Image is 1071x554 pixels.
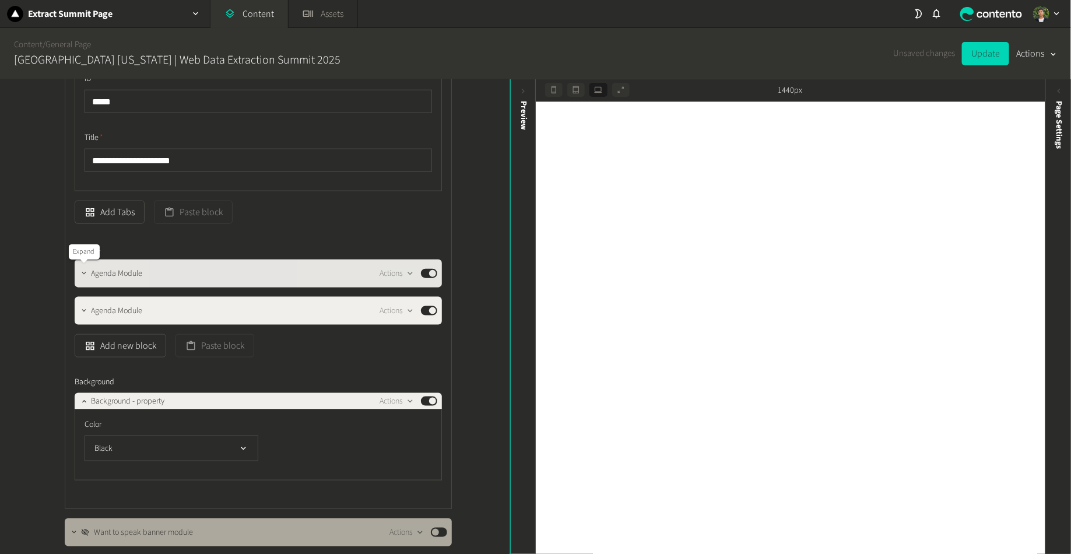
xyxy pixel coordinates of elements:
span: Agenda Module [91,305,142,317]
button: Paste block [154,201,233,224]
button: Actions [380,394,414,408]
div: Preview [517,101,529,130]
img: Arnold Alexander [1033,6,1049,22]
span: Want to speak banner module [94,527,193,539]
button: Add new block [75,334,166,357]
div: Expand [69,244,100,260]
button: Actions [389,525,424,539]
span: Unsaved changes [893,47,955,61]
button: Actions [380,304,414,318]
a: General Page [45,38,91,51]
button: Actions [1016,42,1057,65]
span: ID [85,73,96,85]
h2: [GEOGRAPHIC_DATA] [US_STATE] | Web Data Extraction Summit 2025 [14,51,340,69]
span: Background - property [91,395,164,408]
span: Content [75,243,100,255]
button: Add Tabs [75,201,145,224]
button: Actions [380,267,414,280]
h2: Extract Summit Page [28,7,113,21]
span: Color [85,419,101,431]
button: Black [85,436,258,461]
a: Content [14,38,43,51]
span: 1440px [778,85,803,97]
span: / [43,38,45,51]
span: Title [85,132,103,144]
img: Extract Summit Page [7,6,23,22]
button: Paste block [175,334,254,357]
span: Page Settings [1053,101,1065,149]
button: Update [962,42,1009,65]
span: Agenda Module [91,268,142,280]
span: Background [75,376,114,388]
